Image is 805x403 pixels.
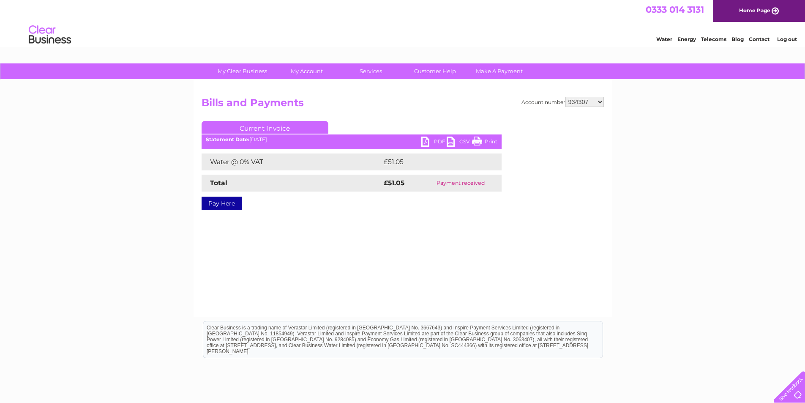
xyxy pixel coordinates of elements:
a: My Clear Business [207,63,277,79]
a: PDF [421,137,447,149]
div: Account number [521,97,604,107]
td: £51.05 [382,154,484,170]
a: Water [656,36,672,42]
a: Print [472,137,497,149]
a: Contact [749,36,770,42]
a: Log out [777,36,797,42]
strong: £51.05 [384,179,404,187]
td: Water @ 0% VAT [202,154,382,170]
a: Make A Payment [464,63,534,79]
b: Statement Date: [206,136,249,143]
a: Blog [731,36,744,42]
a: Customer Help [400,63,470,79]
a: Current Invoice [202,121,328,134]
a: Telecoms [701,36,726,42]
h2: Bills and Payments [202,97,604,113]
img: logo.png [28,22,71,48]
a: 0333 014 3131 [646,4,704,15]
a: My Account [272,63,341,79]
a: Pay Here [202,197,242,210]
div: [DATE] [202,137,502,143]
div: Clear Business is a trading name of Verastar Limited (registered in [GEOGRAPHIC_DATA] No. 3667643... [203,5,603,41]
td: Payment received [420,175,501,192]
strong: Total [210,179,227,187]
a: CSV [447,137,472,149]
a: Energy [677,36,696,42]
a: Services [336,63,406,79]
